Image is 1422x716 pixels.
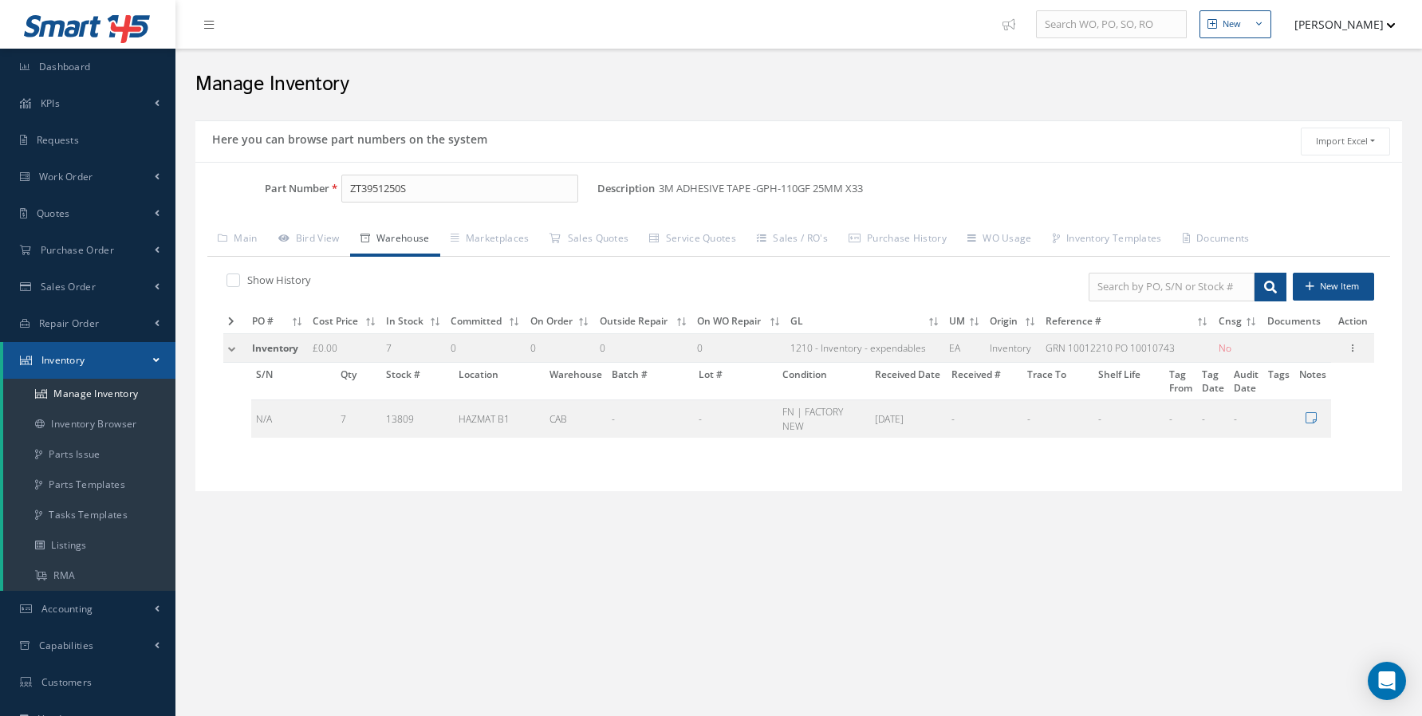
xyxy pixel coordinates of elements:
[1262,309,1331,334] th: Documents
[381,309,446,334] th: In Stock
[41,243,114,257] span: Purchase Order
[1368,662,1406,700] div: Open Intercom Messenger
[1046,341,1175,355] span: GRN 10012210 PO 10010743
[41,602,93,616] span: Accounting
[446,309,525,334] th: Committed
[381,400,454,438] td: 13809
[41,96,60,110] span: KPIs
[694,363,778,400] th: Lot #
[41,675,93,689] span: Customers
[1042,223,1172,257] a: Inventory Templates
[1041,309,1213,334] th: Reference #
[3,409,175,439] a: Inventory Browser
[786,333,944,363] td: 1210 - Inventory - expendables
[3,500,175,530] a: Tasks Templates
[1229,363,1263,400] th: Audit Date
[252,341,298,355] span: Inventory
[268,223,350,257] a: Bird View
[37,133,79,147] span: Requests
[985,309,1041,334] th: Origin
[1089,273,1255,301] input: Search by PO, S/N or Stock #
[381,363,454,400] th: Stock #
[440,223,540,257] a: Marketplaces
[251,363,336,400] th: S/N
[786,309,944,334] th: GL
[778,400,870,438] td: FN | FACTORY NEW
[1197,363,1229,400] th: Tag Date
[1022,400,1094,438] td: -
[1229,400,1263,438] td: -
[308,333,381,363] td: £0.00
[1219,341,1231,355] span: No
[595,333,692,363] td: 0
[3,561,175,591] a: RMA
[39,317,100,330] span: Repair Order
[350,223,440,257] a: Warehouse
[3,342,175,379] a: Inventory
[41,280,96,293] span: Sales Order
[607,400,695,438] td: -
[251,400,336,438] td: N/A
[1093,363,1164,400] th: Shelf Life
[207,128,487,147] h5: Here you can browse part numbers on the system
[37,207,70,220] span: Quotes
[545,400,607,438] td: CAB
[1093,400,1164,438] td: -
[1197,400,1229,438] td: -
[1223,18,1241,31] div: New
[870,363,946,400] th: Received Date
[526,333,595,363] td: 0
[308,309,381,334] th: Cost Price
[870,400,946,438] td: [DATE]
[746,223,838,257] a: Sales / RO's
[1164,400,1197,438] td: -
[539,223,639,257] a: Sales Quotes
[454,363,545,400] th: Location
[1279,9,1396,40] button: [PERSON_NAME]
[1294,363,1331,400] th: Notes
[39,60,91,73] span: Dashboard
[3,439,175,470] a: Parts Issue
[1263,363,1294,400] th: Tags
[1331,309,1374,334] th: Action
[692,309,786,334] th: On WO Repair
[595,309,692,334] th: Outside Repair
[838,223,957,257] a: Purchase History
[3,530,175,561] a: Listings
[545,363,607,400] th: Warehouse
[957,223,1042,257] a: WO Usage
[3,379,175,409] a: Manage Inventory
[336,363,381,400] th: Qty
[692,333,786,363] td: 0
[459,412,510,426] span: HAZMAT B1
[223,273,787,291] div: Show and not show all detail with stock
[1036,10,1187,39] input: Search WO, PO, SO, RO
[944,333,985,363] td: EA
[1199,10,1271,38] button: New
[195,183,329,195] label: Part Number
[243,273,311,287] label: Show History
[247,309,308,334] th: PO #
[195,73,1402,96] h2: Manage Inventory
[639,223,746,257] a: Service Quotes
[951,412,1018,426] div: -
[446,333,525,363] td: 0
[694,400,778,438] td: -
[597,183,655,195] label: Description
[381,333,446,363] td: 7
[1214,309,1262,334] th: Cnsg
[778,363,870,400] th: Condition
[39,639,94,652] span: Capabilities
[947,363,1022,400] th: Received #
[1022,363,1094,400] th: Trace To
[659,175,869,203] span: 3M ADHESIVE TAPE -GPH-110GF 25MM X33
[1172,223,1260,257] a: Documents
[39,170,93,183] span: Work Order
[985,333,1041,363] td: Inventory
[3,470,175,500] a: Parts Templates
[207,223,268,257] a: Main
[41,353,85,367] span: Inventory
[1301,128,1390,155] button: Import Excel
[526,309,595,334] th: On Order
[607,363,695,400] th: Batch #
